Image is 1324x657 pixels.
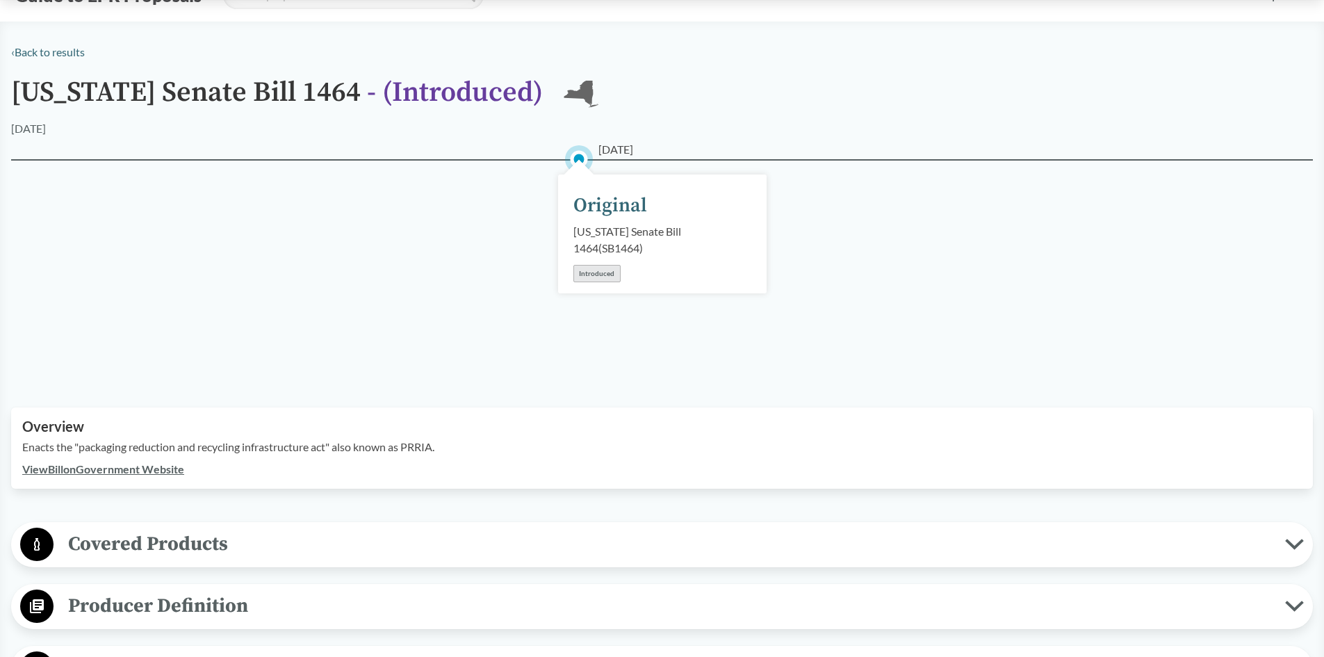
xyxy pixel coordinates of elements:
[16,527,1308,562] button: Covered Products
[54,590,1285,622] span: Producer Definition
[22,439,1302,455] p: Enacts the "packaging reduction and recycling infrastructure act" also known as PRRIA.
[22,462,184,476] a: ViewBillonGovernment Website
[367,75,543,110] span: - ( Introduced )
[573,223,751,257] div: [US_STATE] Senate Bill 1464 ( SB1464 )
[11,77,543,120] h1: [US_STATE] Senate Bill 1464
[11,120,46,137] div: [DATE]
[16,589,1308,624] button: Producer Definition
[573,265,621,282] div: Introduced
[573,191,647,220] div: Original
[22,419,1302,435] h2: Overview
[598,141,633,158] span: [DATE]
[54,528,1285,560] span: Covered Products
[11,45,85,58] a: ‹Back to results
